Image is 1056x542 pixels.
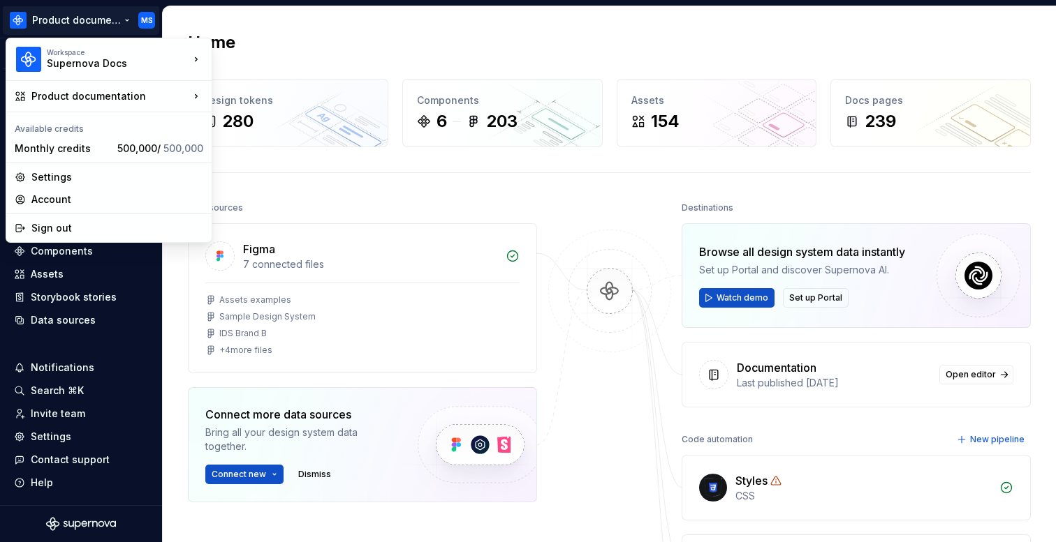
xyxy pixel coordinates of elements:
span: 500,000 / [117,142,203,154]
div: Workspace [47,48,189,57]
div: Sign out [31,221,203,235]
span: 500,000 [163,142,203,154]
div: Available credits [9,115,209,137]
div: Supernova Docs [47,57,166,70]
div: Account [31,193,203,206]
img: 87691e09-aac2-46b6-b153-b9fe4eb63333.png [16,47,41,72]
div: Settings [31,170,203,184]
div: Product documentation [31,89,189,103]
div: Monthly credits [15,142,112,156]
